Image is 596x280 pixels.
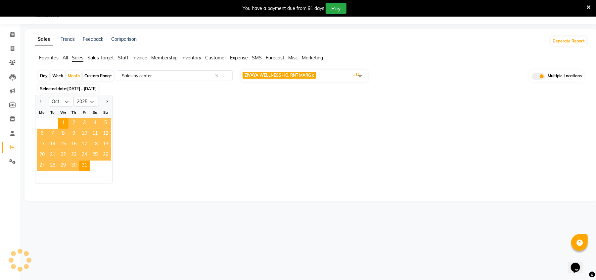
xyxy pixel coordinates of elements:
div: Su [100,107,111,118]
div: Saturday, October 18, 2025 [90,139,100,150]
div: You have a payment due from 91 days [243,5,324,12]
a: Trends [61,36,75,42]
span: +14 [353,72,365,77]
span: 8 [58,129,69,139]
div: Monday, October 6, 2025 [37,129,47,139]
div: Tuesday, October 28, 2025 [47,161,58,171]
button: Generate Report [551,36,586,46]
div: Tuesday, October 7, 2025 [47,129,58,139]
span: 31 [79,161,90,171]
span: Favorites [39,55,59,61]
span: Inventory [181,55,201,61]
div: Wednesday, October 29, 2025 [58,161,69,171]
span: 13 [37,139,47,150]
div: Thursday, October 2, 2025 [69,118,79,129]
div: We [58,107,69,118]
span: 5 [100,118,111,129]
span: Sales Target [87,55,114,61]
span: 21 [47,150,58,161]
span: Expense [230,55,248,61]
div: Saturday, October 25, 2025 [90,150,100,161]
iframe: chat widget [568,253,589,273]
div: Wednesday, October 1, 2025 [58,118,69,129]
button: Previous month [38,97,43,107]
span: Staff [118,55,128,61]
div: Mo [37,107,47,118]
span: 27 [37,161,47,171]
div: Custom Range [83,71,114,81]
span: 14 [47,139,58,150]
span: 20 [37,150,47,161]
div: Sunday, October 12, 2025 [100,129,111,139]
span: Forecast [266,55,284,61]
span: 4 [90,118,100,129]
div: Wednesday, October 22, 2025 [58,150,69,161]
div: Thursday, October 16, 2025 [69,139,79,150]
a: Feedback [83,36,103,42]
div: Sunday, October 5, 2025 [100,118,111,129]
span: 16 [69,139,79,150]
span: 9 [69,129,79,139]
span: 25 [90,150,100,161]
span: 3 [79,118,90,129]
div: Friday, October 31, 2025 [79,161,90,171]
span: 24 [79,150,90,161]
span: 15 [58,139,69,150]
div: Month [66,71,81,81]
span: Membership [151,55,177,61]
div: Friday, October 10, 2025 [79,129,90,139]
div: Monday, October 13, 2025 [37,139,47,150]
div: Monday, October 20, 2025 [37,150,47,161]
span: 26 [100,150,111,161]
div: Thursday, October 9, 2025 [69,129,79,139]
span: 1 [58,118,69,129]
div: Saturday, October 11, 2025 [90,129,100,139]
span: Customer [205,55,226,61]
span: Invoice [132,55,147,61]
span: 30 [69,161,79,171]
span: 28 [47,161,58,171]
div: Thursday, October 30, 2025 [69,161,79,171]
div: Tuesday, October 21, 2025 [47,150,58,161]
a: Comparison [111,36,137,42]
span: 22 [58,150,69,161]
div: Day [38,71,49,81]
div: Monday, October 27, 2025 [37,161,47,171]
span: 11 [90,129,100,139]
span: 2 [69,118,79,129]
span: SMS [252,55,262,61]
div: Sa [90,107,100,118]
div: Thursday, October 23, 2025 [69,150,79,161]
span: Marketing [302,55,323,61]
span: 17 [79,139,90,150]
span: 29 [58,161,69,171]
select: Select month [49,97,74,107]
div: Tuesday, October 14, 2025 [47,139,58,150]
span: 6 [37,129,47,139]
span: Misc [288,55,298,61]
div: Tu [47,107,58,118]
span: 19 [100,139,111,150]
span: Clear all [215,72,221,79]
div: Wednesday, October 8, 2025 [58,129,69,139]
span: 23 [69,150,79,161]
div: Fr [79,107,90,118]
span: 10 [79,129,90,139]
div: Friday, October 24, 2025 [79,150,90,161]
div: Th [69,107,79,118]
span: ZIVAYA WELLNESS HO, RNT MARG [245,73,311,78]
button: Next month [104,97,110,107]
div: Week [51,71,65,81]
span: [DATE] - [DATE] [67,86,97,91]
a: Sales [35,34,53,45]
a: x [311,73,314,78]
button: Pay [326,3,346,14]
div: Friday, October 17, 2025 [79,139,90,150]
div: Wednesday, October 15, 2025 [58,139,69,150]
span: Selected date: [38,85,98,93]
select: Select year [74,97,99,107]
span: 12 [100,129,111,139]
span: 7 [47,129,58,139]
span: Multiple Locations [548,73,582,80]
span: 18 [90,139,100,150]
